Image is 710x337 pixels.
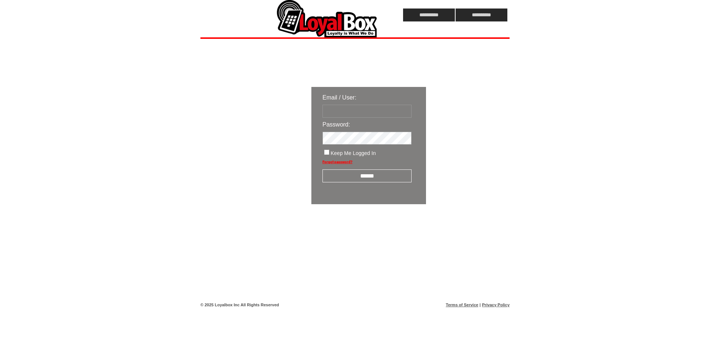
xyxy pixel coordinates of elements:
a: Terms of Service [446,303,479,307]
img: transparent.png [447,223,484,232]
span: | [480,303,481,307]
span: Email / User: [322,94,356,101]
a: Forgot password? [322,160,352,164]
a: Privacy Policy [482,303,510,307]
span: © 2025 Loyalbox Inc All Rights Reserved [200,303,279,307]
span: Password: [322,121,350,128]
span: Keep Me Logged In [331,150,376,156]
